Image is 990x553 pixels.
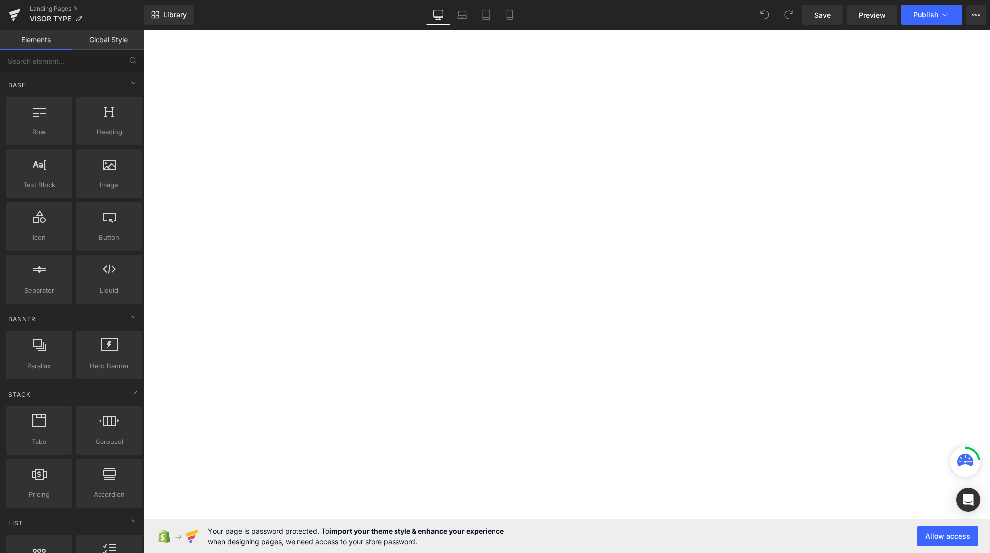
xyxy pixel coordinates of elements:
[79,489,139,500] span: Accordion
[450,5,474,25] a: Laptop
[30,15,71,23] span: VISOR TYPE
[7,518,24,528] span: List
[901,5,962,25] button: Publish
[779,5,798,25] button: Redo
[79,127,139,137] span: Heading
[79,180,139,190] span: Image
[9,285,69,296] span: Separator
[208,526,504,547] span: Your page is password protected. To when designing pages, we need access to your store password.
[847,5,897,25] a: Preview
[9,127,69,137] span: Row
[966,5,986,25] button: More
[163,10,187,19] span: Library
[426,5,450,25] a: Desktop
[9,232,69,243] span: Icon
[9,489,69,500] span: Pricing
[30,5,144,13] a: Landing Pages
[9,180,69,190] span: Text Block
[956,488,980,512] div: Open Intercom Messenger
[72,30,144,50] a: Global Style
[79,361,139,371] span: Hero Banner
[755,5,775,25] button: Undo
[474,5,498,25] a: Tablet
[79,232,139,243] span: Button
[913,11,938,19] span: Publish
[7,390,32,399] span: Stack
[814,10,831,20] span: Save
[7,80,27,90] span: Base
[498,5,522,25] a: Mobile
[144,5,194,25] a: New Library
[79,437,139,447] span: Carousel
[7,314,37,324] span: Banner
[917,526,978,546] button: Allow access
[859,10,886,20] span: Preview
[9,437,69,447] span: Tabs
[79,285,139,296] span: Liquid
[9,361,69,371] span: Parallax
[329,527,504,535] strong: import your theme style & enhance your experience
